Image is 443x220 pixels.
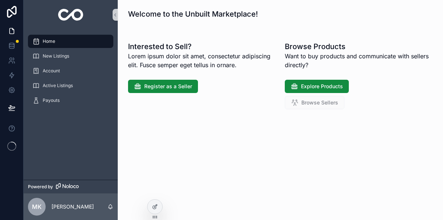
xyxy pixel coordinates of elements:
[32,202,42,211] span: MK
[28,184,53,190] span: Powered by
[43,83,73,89] span: Active Listings
[28,64,113,78] a: Account
[285,52,433,69] span: Want to buy products and communicate with sellers directly?
[43,68,60,74] span: Account
[24,30,118,117] div: scrollable content
[43,53,69,59] span: New Listings
[28,79,113,92] a: Active Listings
[58,9,84,21] img: App logo
[144,83,192,90] span: Register as a Seller
[128,52,276,69] span: Lorem ipsum dolor sit amet, consectetur adipiscing elit. Fusce semper eget tellus in ornare.
[128,80,198,93] button: Register as a Seller
[28,35,113,48] a: Home
[285,41,433,52] h1: Browse Products
[43,97,60,103] span: Payouts
[43,38,55,44] span: Home
[28,94,113,107] a: Payouts
[128,41,276,52] h1: Interested to Sell?
[301,83,343,90] span: Explore Products
[285,80,349,93] button: Explore Products
[24,180,118,193] a: Powered by
[52,203,94,210] p: [PERSON_NAME]
[128,9,258,19] h1: Welcome to the Unbuilt Marketplace!
[28,49,113,63] a: New Listings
